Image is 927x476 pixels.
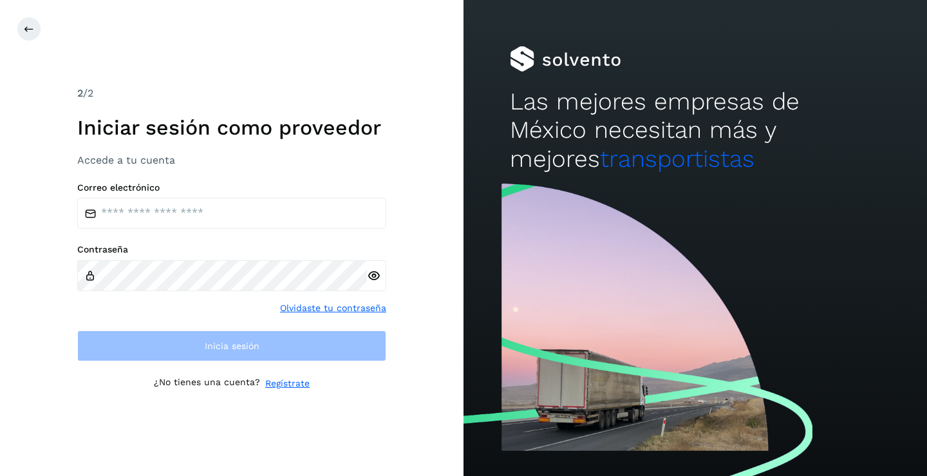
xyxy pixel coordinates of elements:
label: Contraseña [77,244,386,255]
div: /2 [77,86,386,101]
label: Correo electrónico [77,182,386,193]
h2: Las mejores empresas de México necesitan más y mejores [510,88,881,173]
span: 2 [77,87,83,99]
h1: Iniciar sesión como proveedor [77,115,386,140]
span: Inicia sesión [205,341,259,350]
span: transportistas [600,145,754,173]
button: Inicia sesión [77,330,386,361]
a: Olvidaste tu contraseña [280,301,386,315]
h3: Accede a tu cuenta [77,154,386,166]
a: Regístrate [265,377,310,390]
p: ¿No tienes una cuenta? [154,377,260,390]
